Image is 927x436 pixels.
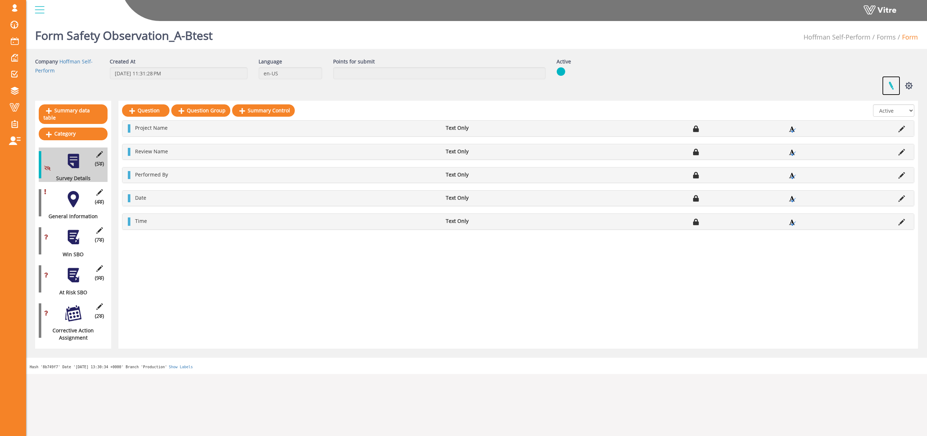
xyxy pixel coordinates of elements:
a: Category [39,128,108,140]
label: Company [35,58,58,65]
a: Question Group [171,104,230,117]
span: Hash '8b749f7' Date '[DATE] 13:30:34 +0000' Branch 'Production' [30,365,167,369]
span: (2 ) [95,312,104,320]
a: Show Labels [169,365,193,369]
span: Performed By [135,171,168,178]
h1: Form Safety Observation_A-Btest [35,18,213,49]
span: Date [135,194,146,201]
div: Survey Details [39,175,102,182]
span: Time [135,217,147,224]
li: Text Only [442,124,559,132]
a: Summary data table [39,104,108,124]
span: (4 ) [95,198,104,205]
a: Forms [877,33,896,41]
li: Form [896,33,918,42]
span: (5 ) [95,160,104,167]
div: General Information [39,213,102,220]
span: Project Name [135,124,168,131]
li: Text Only [442,148,559,155]
label: Points for submit [333,58,375,65]
li: Text Only [442,217,559,225]
a: Summary Control [232,104,295,117]
li: Text Only [442,171,559,178]
a: Hoffman Self-Perform [35,58,93,74]
a: Question [122,104,169,117]
label: Active [557,58,571,65]
div: Win SBO [39,251,102,258]
div: At Risk SBO [39,289,102,296]
li: Text Only [442,194,559,202]
label: Language [259,58,282,65]
span: (9 ) [95,274,104,282]
span: (7 ) [95,236,104,244]
label: Created At [110,58,135,65]
span: Review Name [135,148,168,155]
div: Corrective Action Assignment [39,327,102,341]
img: yes [557,67,565,76]
a: Hoffman Self-Perform [804,33,871,41]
